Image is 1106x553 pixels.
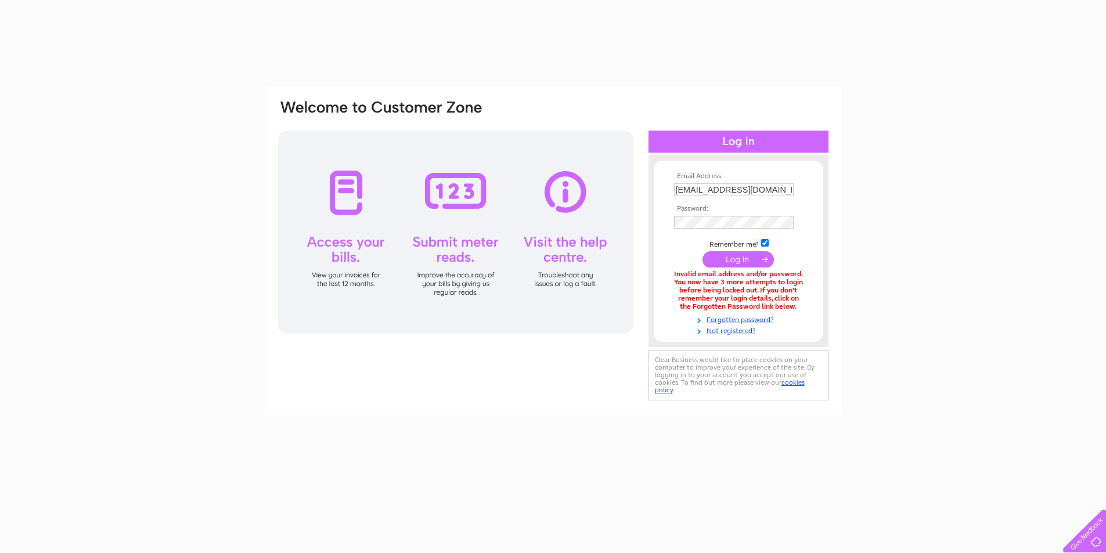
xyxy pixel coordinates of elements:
[702,251,774,268] input: Submit
[674,270,803,310] div: Invalid email address and/or password. You now have 3 more attempts to login before being locked ...
[649,350,828,400] div: Clear Business would like to place cookies on your computer to improve your experience of the sit...
[671,237,806,249] td: Remember me?
[671,205,806,213] th: Password:
[674,313,806,324] a: Forgotten password?
[671,172,806,180] th: Email Address:
[674,324,806,335] a: Not registered?
[655,378,805,394] a: cookies policy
